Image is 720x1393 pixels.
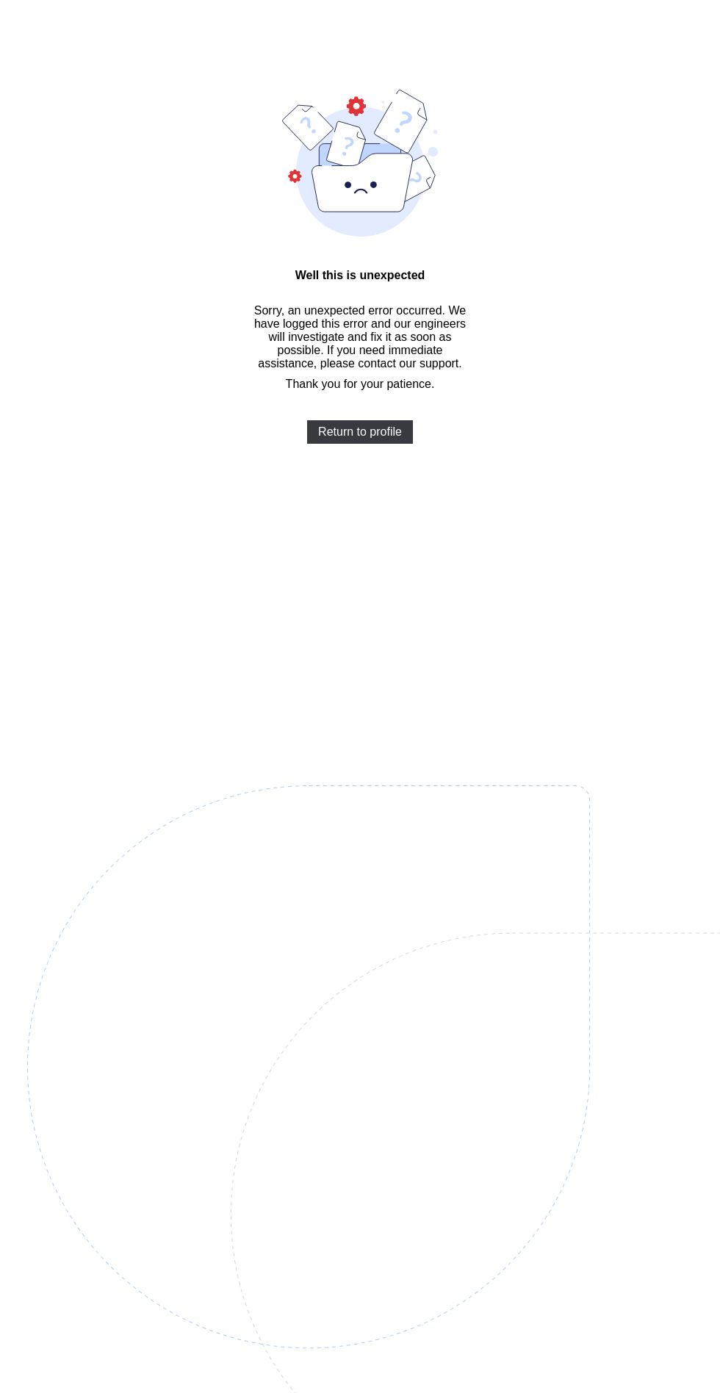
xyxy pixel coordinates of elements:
span: Sorry, an unexpected error occurred. We have logged this error and our engineers will investigate... [252,304,468,370]
span: Well this is unexpected [252,269,468,282]
span: Thank you for your patience. [286,378,435,390]
span: Return to profile [318,425,402,439]
img: error-bound.9d27ae2af7d8ffd69f21ced9f822e0fd.svg [282,90,439,237]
